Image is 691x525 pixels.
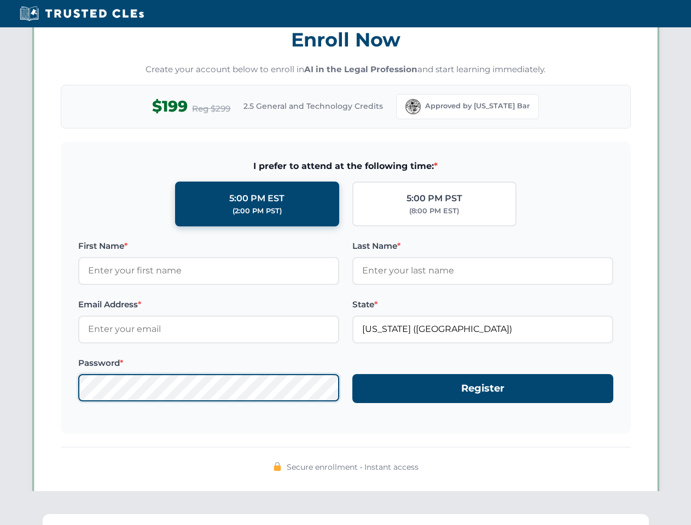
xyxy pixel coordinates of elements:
[61,63,631,76] p: Create your account below to enroll in and start learning immediately.
[425,101,530,112] span: Approved by [US_STATE] Bar
[352,257,613,284] input: Enter your last name
[273,462,282,471] img: 🔒
[233,206,282,217] div: (2:00 PM PST)
[229,191,284,206] div: 5:00 PM EST
[407,191,462,206] div: 5:00 PM PST
[352,298,613,311] label: State
[352,374,613,403] button: Register
[61,22,631,57] h3: Enroll Now
[243,100,383,112] span: 2.5 General and Technology Credits
[405,99,421,114] img: Florida Bar
[78,316,339,343] input: Enter your email
[152,94,188,119] span: $199
[78,257,339,284] input: Enter your first name
[78,357,339,370] label: Password
[16,5,147,22] img: Trusted CLEs
[352,240,613,253] label: Last Name
[409,206,459,217] div: (8:00 PM EST)
[78,159,613,173] span: I prefer to attend at the following time:
[78,240,339,253] label: First Name
[304,64,417,74] strong: AI in the Legal Profession
[287,461,419,473] span: Secure enrollment • Instant access
[352,316,613,343] input: Florida (FL)
[192,102,230,115] span: Reg $299
[78,298,339,311] label: Email Address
